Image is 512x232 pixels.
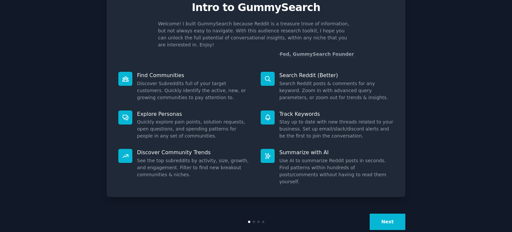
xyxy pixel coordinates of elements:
div: - [278,51,354,58]
a: Fed, GummySearch Founder [280,51,354,57]
p: Discover Community Trends [137,149,251,156]
p: Welcome! I built GummySearch because Reddit is a treasure trove of information, but not always ea... [158,20,354,48]
dd: Stay up to date with new threads related to your business. Set up email/slack/discord alerts and ... [279,119,394,140]
dd: Quickly explore pain points, solution requests, open questions, and spending patterns for people ... [137,119,251,140]
dd: Search Reddit posts & comments for any keyword. Zoom in with advanced query parameters, or zoom o... [279,80,394,101]
dd: Discover Subreddits full of your target customers. Quickly identify the active, new, or growing c... [137,80,251,101]
p: Find Communities [137,72,251,79]
button: Next [370,214,405,230]
dd: See the top subreddits by activity, size, growth, and engagement. Filter to find new breakout com... [137,157,251,178]
p: Intro to GummySearch [114,2,398,13]
p: Track Keywords [279,110,394,118]
p: Explore Personas [137,110,251,118]
dd: Use AI to summarize Reddit posts in seconds. Find patterns within hundreds of posts/comments with... [279,157,394,185]
p: Summarize with AI [279,149,394,156]
p: Search Reddit (Better) [279,72,394,79]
